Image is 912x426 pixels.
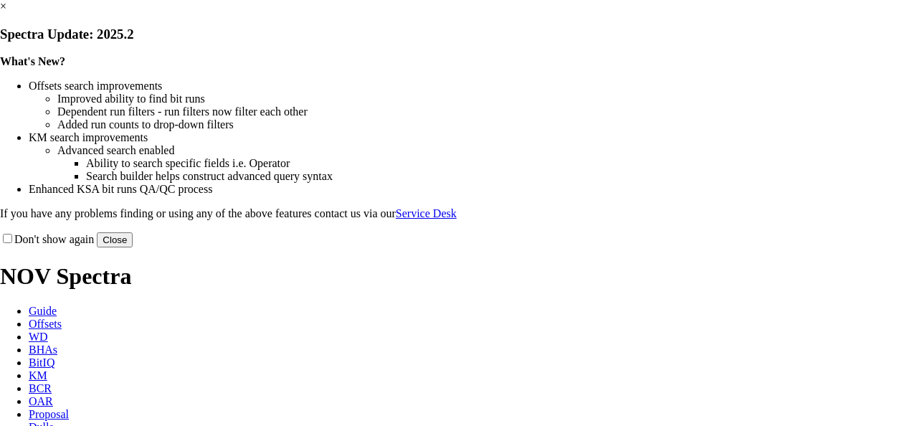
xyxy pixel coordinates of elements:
span: BCR [29,382,52,394]
li: Improved ability to find bit runs [57,93,912,105]
span: WD [29,331,48,343]
span: BitIQ [29,356,54,369]
span: Offsets [29,318,62,330]
li: Advanced search enabled [57,144,912,157]
li: Search builder helps construct advanced query syntax [86,170,912,183]
span: KM [29,369,47,382]
li: Added run counts to drop-down filters [57,118,912,131]
li: Ability to search specific fields i.e. Operator [86,157,912,170]
li: Enhanced KSA bit runs QA/QC process [29,183,912,196]
button: Close [97,232,133,247]
span: BHAs [29,344,57,356]
span: Guide [29,305,57,317]
li: KM search improvements [29,131,912,144]
li: Dependent run filters - run filters now filter each other [57,105,912,118]
span: Proposal [29,408,69,420]
span: OAR [29,395,53,407]
input: Don't show again [3,234,12,243]
li: Offsets search improvements [29,80,912,93]
a: Service Desk [396,207,457,219]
